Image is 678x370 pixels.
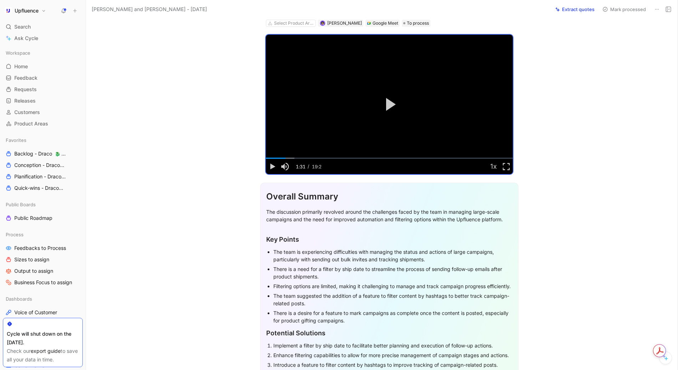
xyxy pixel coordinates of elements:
[273,265,512,280] div: There is a need for a filter by ship date to streamline the process of sending follow-up emails a...
[266,235,512,244] div: Key Points
[320,21,324,25] img: avatar
[14,309,57,316] span: Voice of Customer
[3,148,83,159] a: Backlog - Draco🐉 Draco
[273,361,512,369] div: Introduce a feature to filter content by hashtags to improve tracking of campaign-related posts.
[3,293,83,304] div: Dashboards
[3,254,83,265] a: Sizes to assign
[7,347,79,364] div: Check our to save all your data in time.
[14,150,66,158] span: Backlog - Draco
[3,243,83,253] a: Feedbacks to Process
[15,8,39,14] h1: Upfluence
[3,118,83,129] a: Product Areas
[14,120,48,127] span: Product Areas
[14,86,37,93] span: Requests
[3,107,83,118] a: Customers
[14,173,68,181] span: Planification - Draco
[14,34,38,43] span: Ask Cycle
[14,74,37,82] span: Feedback
[373,88,405,120] button: Play Video
[92,5,207,14] span: [PERSON_NAME] and [PERSON_NAME] - [DATE]
[3,277,83,288] a: Business Focus to assign
[3,213,83,223] a: Public Roadmap
[3,199,83,210] div: Public Boards
[266,159,279,174] button: Play
[273,351,512,359] div: Enhance filtering capabilities to allow for more precise management of campaign stages and actions.
[14,214,52,222] span: Public Roadmap
[14,256,49,263] span: Sizes to assign
[6,231,24,238] span: Process
[55,151,74,157] span: 🐉 Draco
[14,63,28,70] span: Home
[14,162,67,169] span: Conception - Draco
[3,183,83,193] a: Quick-wins - Draco🐉 Draco
[279,159,292,174] button: Mute
[14,267,53,275] span: Output to assign
[500,159,513,174] button: Fullscreen
[3,160,83,171] a: Conception - Draco🐉 Draco
[3,135,83,145] div: Favorites
[273,248,512,263] div: The team is experiencing difficulties with managing the status and actions of large campaigns, pa...
[312,164,322,185] span: 19:21
[3,266,83,276] a: Output to assign
[3,73,83,83] a: Feedback
[599,4,649,14] button: Mark processed
[6,295,32,302] span: Dashboards
[5,7,12,14] img: Upfluence
[3,229,83,288] div: ProcessFeedbacks to ProcessSizes to assignOutput to assignBusiness Focus to assign
[3,33,83,44] a: Ask Cycle
[3,307,83,318] a: Voice of Customer
[3,61,83,72] a: Home
[308,163,309,169] span: /
[6,137,26,144] span: Favorites
[266,158,513,159] div: Progress Bar
[3,199,83,223] div: Public BoardsPublic Roadmap
[3,84,83,95] a: Requests
[31,348,61,354] a: export guide
[487,159,500,174] button: Playback Rate
[273,309,512,324] div: There is a desire for a feature to mark campaigns as complete once the content is posted, especia...
[14,184,67,192] span: Quick-wins - Draco
[3,293,83,329] div: DashboardsVoice of CustomerTrends
[3,21,83,32] div: Search
[14,109,40,116] span: Customers
[266,208,512,223] div: The discussion primarily revolved around the challenges faced by the team in managing large-scale...
[3,48,83,58] div: Workspace
[3,229,83,240] div: Process
[274,20,314,27] div: Select Product Areas
[373,20,398,27] div: Google Meet
[266,35,513,174] div: Video Player
[266,190,512,203] div: Overall Summary
[3,6,48,16] button: UpfluenceUpfluence
[273,342,512,349] div: Implement a filter by ship date to facilitate better planning and execution of follow-up actions.
[266,328,512,338] div: Potential Solutions
[14,279,72,286] span: Business Focus to assign
[6,49,30,56] span: Workspace
[273,282,512,290] div: Filtering options are limited, making it challenging to manage and track campaign progress effici...
[6,201,36,208] span: Public Boards
[273,292,512,307] div: The team suggested the addition of a feature to filter content by hashtags to better track campai...
[402,20,430,27] div: To process
[552,4,598,14] button: Extract quotes
[407,20,429,27] span: To process
[327,20,362,26] span: [PERSON_NAME]
[14,97,36,104] span: Releases
[14,23,31,31] span: Search
[14,245,66,252] span: Feedbacks to Process
[3,171,83,182] a: Planification - Draco🐉 Draco
[296,164,305,169] span: 1:31
[7,330,79,347] div: Cycle will shut down on the [DATE].
[3,95,83,106] a: Releases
